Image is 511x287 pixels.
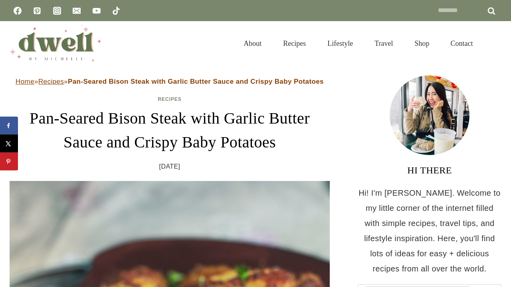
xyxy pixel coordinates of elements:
[364,29,404,57] a: Travel
[317,29,364,57] a: Lifestyle
[10,3,26,19] a: Facebook
[49,3,65,19] a: Instagram
[69,3,85,19] a: Email
[29,3,45,19] a: Pinterest
[16,78,324,85] span: » »
[16,78,34,85] a: Home
[89,3,105,19] a: YouTube
[159,161,180,173] time: [DATE]
[38,78,64,85] a: Recipes
[68,78,324,85] strong: Pan-Seared Bison Steak with Garlic Butter Sauce and Crispy Baby Potatoes
[10,25,101,62] img: DWELL by michelle
[108,3,124,19] a: TikTok
[233,29,272,57] a: About
[404,29,440,57] a: Shop
[158,96,182,102] a: Recipes
[358,185,501,276] p: Hi! I'm [PERSON_NAME]. Welcome to my little corner of the internet filled with simple recipes, tr...
[358,163,501,177] h3: HI THERE
[488,37,501,50] button: View Search Form
[233,29,484,57] nav: Primary Navigation
[10,106,330,154] h1: Pan-Seared Bison Steak with Garlic Butter Sauce and Crispy Baby Potatoes
[272,29,317,57] a: Recipes
[440,29,484,57] a: Contact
